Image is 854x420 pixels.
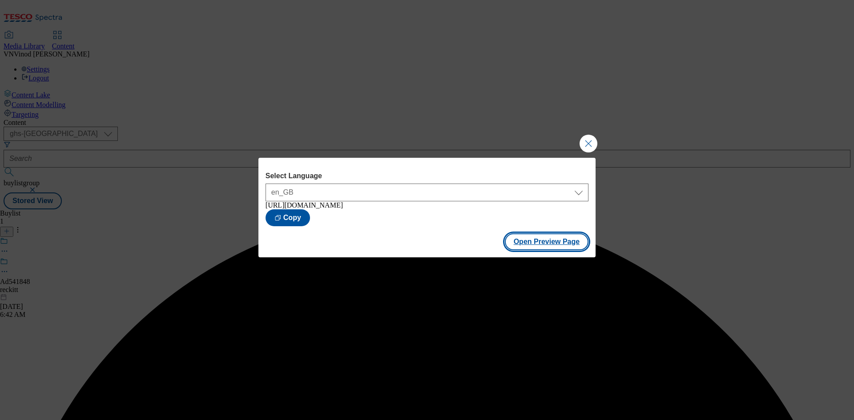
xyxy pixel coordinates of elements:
[266,201,588,209] div: [URL][DOMAIN_NAME]
[266,209,310,226] button: Copy
[266,172,588,180] label: Select Language
[580,135,597,152] button: Close Modal
[258,158,596,257] div: Modal
[505,233,589,250] button: Open Preview Page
